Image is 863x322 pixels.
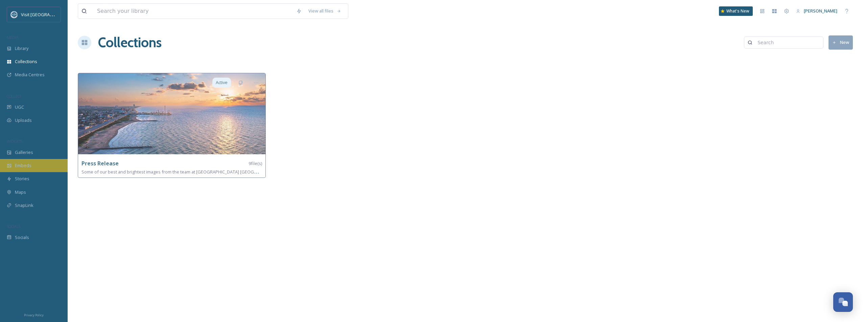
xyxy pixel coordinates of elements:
[15,162,31,169] span: Embeds
[24,313,44,317] span: Privacy Policy
[94,4,293,19] input: Search your library
[305,4,345,18] a: View all files
[15,117,32,124] span: Uploads
[829,35,853,49] button: New
[15,58,37,65] span: Collections
[793,4,841,18] a: [PERSON_NAME]
[15,104,24,110] span: UGC
[804,8,837,14] span: [PERSON_NAME]
[833,292,853,312] button: Open Chat
[81,160,119,167] strong: Press Release
[78,73,265,154] img: 9eb54010-379f-421a-aa34-94108cf36439.jpg
[15,45,28,52] span: Library
[15,176,29,182] span: Stories
[24,311,44,319] a: Privacy Policy
[98,32,162,53] a: Collections
[719,6,753,16] a: What's New
[7,139,22,144] span: WIDGETS
[15,234,29,241] span: Socials
[15,189,26,195] span: Maps
[81,168,283,175] span: Some of our best and brightest images from the team at [GEOGRAPHIC_DATA] [GEOGRAPHIC_DATA]
[754,36,820,49] input: Search
[249,160,262,167] span: 9 file(s)
[15,202,33,209] span: SnapLink
[7,224,20,229] span: SOCIALS
[216,79,228,86] span: Active
[7,35,19,40] span: MEDIA
[11,11,18,18] img: logo.png
[7,93,21,99] span: COLLECT
[15,72,45,78] span: Media Centres
[15,149,33,156] span: Galleries
[21,11,73,18] span: Visit [GEOGRAPHIC_DATA]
